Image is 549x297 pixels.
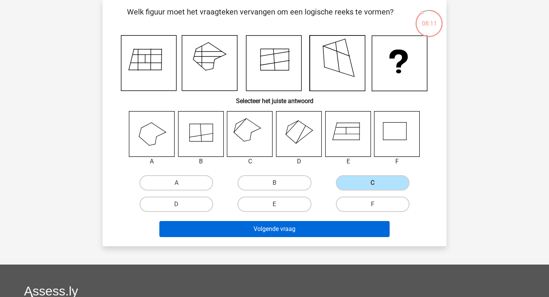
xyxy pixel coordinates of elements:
h6: Selecteer het juiste antwoord [115,91,434,105]
div: E [319,157,377,166]
label: A [140,175,213,190]
label: B [238,175,311,190]
button: Volgende vraag [159,221,390,237]
div: D [270,157,328,166]
div: A [123,157,181,166]
div: B [172,157,230,166]
label: D [140,197,213,212]
label: C [336,175,409,190]
div: C [221,157,279,166]
label: E [238,197,311,212]
p: Welk figuur moet het vraagteken vervangen om een logische reeks te vormen? [115,6,406,29]
label: F [336,197,409,212]
div: F [368,157,426,166]
div: 08:11 [415,9,443,28]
